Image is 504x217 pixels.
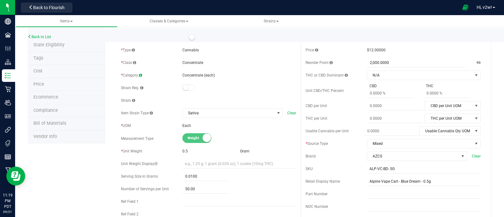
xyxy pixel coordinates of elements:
iframe: Resource center [6,167,25,186]
span: Unit CBD/THC Percent [306,89,344,93]
inline-svg: Company [5,18,11,25]
span: select [472,101,480,110]
inline-svg: Retail [5,86,11,92]
span: Items [60,19,73,23]
span: Measurement Type [121,136,153,141]
span: Part Number [306,192,328,196]
span: Price [33,82,44,87]
inline-svg: Manufacturing [5,167,11,174]
span: Serving Size in Grams [121,174,158,179]
span: ea [477,58,481,67]
span: Source Type [306,141,328,146]
span: NDC Number [306,204,328,209]
span: Retail Display Name [306,179,340,184]
input: 50.00 [182,185,229,193]
inline-svg: Configuration [5,45,11,52]
span: Usable Cannabis Qty UOM [420,127,472,135]
span: THC per Unit [306,116,327,121]
span: $12.00000 [367,48,386,52]
span: Price [306,48,318,52]
span: Each [182,123,191,128]
span: Strain Req. [121,86,143,90]
button: Back to Flourish [21,3,72,13]
span: Unit Weight Display [121,162,157,166]
span: UOM [121,123,131,128]
i: Custom display text for unit weight (e.g., '1.25 g', '1 gram (0.035 oz)', '1 cookie (10mg THC)') [154,162,157,166]
span: Reorder Point [306,60,333,65]
span: Back to Flourish [33,5,65,10]
input: 0.0000 [364,127,418,135]
inline-svg: Inventory [5,72,11,79]
span: Brand [306,154,316,158]
span: CBD per Unit UOM [425,101,472,110]
inline-svg: Distribution [5,59,11,65]
span: select [472,114,480,123]
inline-svg: Users [5,100,11,106]
span: select [472,139,480,148]
a: Back to List [28,35,51,39]
span: THC [423,83,436,89]
span: Cannabis [182,48,199,52]
span: Ref Field 1 [121,199,139,204]
span: Class [121,60,136,65]
p: 11:19 PM PDT [3,192,12,209]
span: Tag [33,42,65,48]
input: 0.0100 [182,172,229,181]
span: CBD per Unit [306,104,327,108]
span: select [472,71,480,80]
span: Strain [121,98,135,103]
span: THC per Unit UOM [425,114,472,123]
span: Ref Field 2 [121,212,139,216]
span: Ecommerce [33,94,58,100]
span: Vendor Info [33,134,57,139]
input: 0.0000 % [423,89,470,98]
span: 0.5 [182,149,188,153]
input: 0.0000 % [367,89,414,98]
span: Strains [264,19,279,23]
span: CBD [367,83,379,89]
p: 09/21 [3,209,12,214]
span: Clear [287,110,296,116]
span: Compliance [33,108,58,113]
span: select [472,127,480,135]
inline-svg: Reports [5,154,11,160]
span: Concentrate (each) [182,73,215,77]
span: SKU [306,167,313,171]
span: Concentrate [182,60,203,65]
span: Usable Cannabis per Unit [306,129,349,133]
inline-svg: User Roles [5,113,11,119]
span: Category [121,73,142,77]
input: 0.0000 [367,101,423,110]
span: THC or CBD Dominant [306,73,348,77]
span: Open Ecommerce Menu [458,1,472,14]
span: N/A [367,71,472,80]
span: Weight [187,134,216,143]
inline-svg: Facilities [5,32,11,38]
span: Item Strain Type [121,111,153,115]
inline-svg: Tags [5,140,11,146]
span: Type [121,48,135,52]
span: Clear [472,153,481,159]
span: Mixed [367,139,472,148]
span: Hi, v2w! [477,5,492,10]
span: Sativa [183,109,274,117]
span: Tag [33,55,43,61]
span: Gram [240,149,249,153]
span: Number of Servings per Unit [121,187,169,191]
inline-svg: Integrations [5,127,11,133]
span: Classes & Categories [150,19,188,23]
span: AZCS [367,152,459,161]
span: Cost [33,68,43,74]
input: e.g., 1.25 g, 1 gram (0.035 oz), 1 cookie (10mg THC) [182,159,296,168]
span: Bill of Materials [33,121,66,126]
span: Unit Weight [121,149,142,153]
input: 0.0000 [367,114,423,123]
input: 2,000.0000 [367,58,466,67]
